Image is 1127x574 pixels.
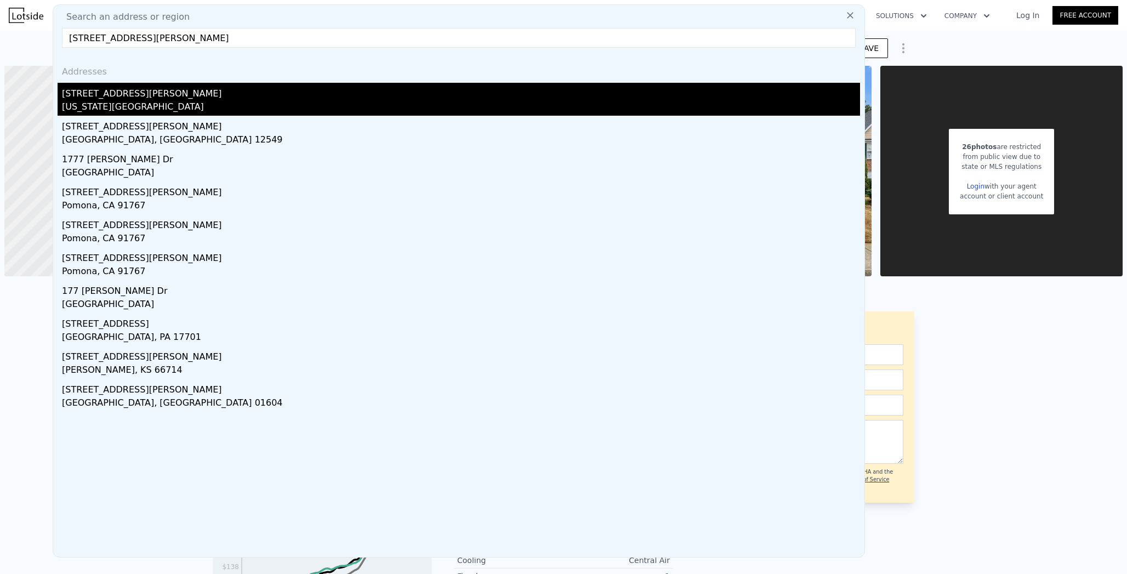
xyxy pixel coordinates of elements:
[1003,10,1052,21] a: Log In
[960,142,1043,152] div: are restricted
[62,298,860,313] div: [GEOGRAPHIC_DATA]
[846,476,889,482] a: Terms of Service
[984,183,1037,190] span: with your agent
[58,56,860,83] div: Addresses
[960,152,1043,162] div: from public view due to
[62,396,860,412] div: [GEOGRAPHIC_DATA], [GEOGRAPHIC_DATA] 01604
[960,162,1043,172] div: state or MLS regulations
[9,8,43,23] img: Lotside
[62,247,860,265] div: [STREET_ADDRESS][PERSON_NAME]
[62,313,860,331] div: [STREET_ADDRESS]
[62,133,860,149] div: [GEOGRAPHIC_DATA], [GEOGRAPHIC_DATA] 12549
[936,6,999,26] button: Company
[62,116,860,133] div: [STREET_ADDRESS][PERSON_NAME]
[62,379,860,396] div: [STREET_ADDRESS][PERSON_NAME]
[867,6,936,26] button: Solutions
[850,38,888,58] button: SAVE
[960,191,1043,201] div: account or client account
[62,331,860,346] div: [GEOGRAPHIC_DATA], PA 17701
[62,232,860,247] div: Pomona, CA 91767
[62,166,860,181] div: [GEOGRAPHIC_DATA]
[58,10,190,24] span: Search an address or region
[62,100,860,116] div: [US_STATE][GEOGRAPHIC_DATA]
[892,37,914,59] button: Show Options
[222,563,239,571] tspan: $138
[62,181,860,199] div: [STREET_ADDRESS][PERSON_NAME]
[457,555,563,566] div: Cooling
[563,555,670,566] div: Central Air
[62,83,860,100] div: [STREET_ADDRESS][PERSON_NAME]
[967,183,984,190] a: Login
[1052,6,1118,25] a: Free Account
[62,363,860,379] div: [PERSON_NAME], KS 66714
[62,199,860,214] div: Pomona, CA 91767
[62,28,856,48] input: Enter an address, city, region, neighborhood or zip code
[962,143,997,151] span: 26 photos
[62,346,860,363] div: [STREET_ADDRESS][PERSON_NAME]
[62,265,860,280] div: Pomona, CA 91767
[62,214,860,232] div: [STREET_ADDRESS][PERSON_NAME]
[62,280,860,298] div: 177 [PERSON_NAME] Dr
[62,149,860,166] div: 1777 [PERSON_NAME] Dr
